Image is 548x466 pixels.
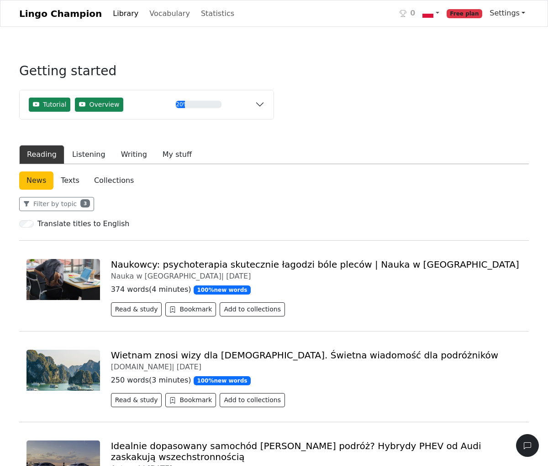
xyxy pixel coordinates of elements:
span: [DATE] [177,362,201,371]
button: Tutorial [29,98,70,112]
button: My stuff [155,145,200,164]
button: Reading [19,145,64,164]
a: Wietnam znosi wizy dla [DEMOGRAPHIC_DATA]. Świetna wiadomość dla podróżników [111,350,498,361]
button: Bookmark [165,302,216,316]
span: Free plan [447,9,483,18]
img: 000LG9UV631SYILG-C461.webp [26,350,100,391]
a: Settings [486,4,529,22]
a: Naukowcy: psychoterapia skutecznie łagodzi bóle pleców | Nauka w [GEOGRAPHIC_DATA] [111,259,519,270]
div: [DOMAIN_NAME] | [111,362,522,371]
a: Read & study [111,397,166,406]
span: Tutorial [43,100,66,109]
button: Bookmark [165,393,216,407]
button: Add to collections [220,393,285,407]
button: Add to collections [220,302,285,316]
img: pl.svg [422,8,433,19]
h6: Translate titles to English [37,219,129,228]
button: Read & study [111,302,162,316]
span: 100 % new words [194,285,251,295]
a: 0 [396,4,419,23]
a: Statistics [197,5,238,23]
button: TutorialOverview20% [20,90,274,119]
a: Idealnie dopasowany samochód [PERSON_NAME] podróż? Hybrydy PHEV od Audi zaskakują wszechstronnością [111,440,481,462]
p: 374 words ( 4 minutes ) [111,284,522,295]
a: Read & study [111,306,166,315]
button: Overview [75,98,123,112]
button: Filter by topic3 [19,197,94,211]
p: 250 words ( 3 minutes ) [111,375,522,386]
a: Library [109,5,142,23]
span: Overview [89,100,119,109]
a: Lingo Champion [19,5,102,23]
button: Read & study [111,393,162,407]
h3: Getting started [19,63,274,86]
div: Nauka w [GEOGRAPHIC_DATA] | [111,272,522,280]
div: 20% [176,101,185,108]
button: Listening [64,145,113,164]
a: Vocabulary [146,5,194,23]
a: Collections [87,171,141,190]
a: Free plan [443,4,486,23]
a: Texts [53,171,87,190]
span: [DATE] [226,272,251,280]
a: News [19,171,53,190]
span: 100 % new words [194,376,251,385]
button: Writing [113,145,155,164]
span: 3 [80,199,90,207]
img: AdobeStock_408466211.jpeg [26,259,100,300]
span: 0 [410,8,415,19]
